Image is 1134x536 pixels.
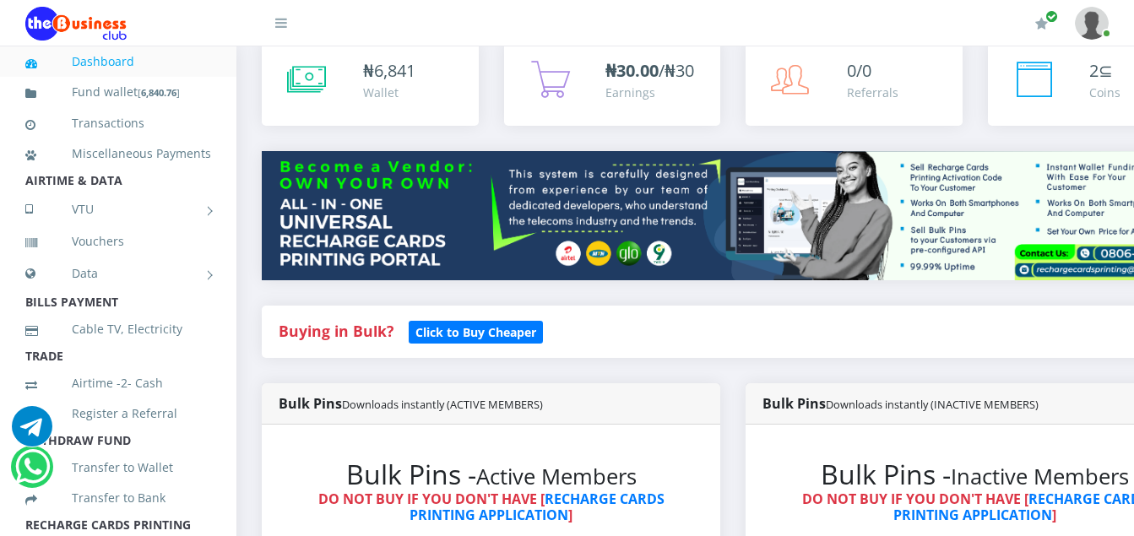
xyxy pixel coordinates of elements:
a: Transfer to Bank [25,479,211,517]
a: Transfer to Wallet [25,448,211,487]
a: Fund wallet[6,840.76] [25,73,211,112]
strong: Buying in Bulk? [279,321,393,341]
a: Register a Referral [25,394,211,433]
a: ₦6,841 Wallet [262,41,479,126]
span: Renew/Upgrade Subscription [1045,10,1058,23]
b: 6,840.76 [141,86,176,99]
a: Chat for support [12,419,52,447]
div: Wallet [363,84,415,101]
small: Inactive Members [951,462,1129,491]
small: Downloads instantly (ACTIVE MEMBERS) [342,397,543,412]
a: Cable TV, Electricity [25,310,211,349]
a: Dashboard [25,42,211,81]
small: Downloads instantly (INACTIVE MEMBERS) [826,397,1039,412]
strong: Bulk Pins [279,394,543,413]
a: ₦30.00/₦30 Earnings [504,41,721,126]
a: Miscellaneous Payments [25,134,211,173]
a: VTU [25,188,211,230]
div: ⊆ [1089,58,1120,84]
div: Referrals [847,84,898,101]
span: 0/0 [847,59,871,82]
span: /₦30 [605,59,694,82]
a: 0/0 Referrals [746,41,963,126]
img: Logo [25,7,127,41]
a: Click to Buy Cheaper [409,321,543,341]
a: Airtime -2- Cash [25,364,211,403]
div: Earnings [605,84,694,101]
div: Coins [1089,84,1120,101]
small: Active Members [476,462,637,491]
small: [ ] [138,86,180,99]
span: 2 [1089,59,1099,82]
strong: Bulk Pins [762,394,1039,413]
h2: Bulk Pins - [296,458,686,490]
div: ₦ [363,58,415,84]
span: 6,841 [374,59,415,82]
i: Renew/Upgrade Subscription [1035,17,1048,30]
b: Click to Buy Cheaper [415,324,536,340]
a: Data [25,252,211,295]
a: Vouchers [25,222,211,261]
img: User [1075,7,1109,40]
b: ₦30.00 [605,59,659,82]
a: Transactions [25,104,211,143]
a: Chat for support [15,459,50,487]
a: RECHARGE CARDS PRINTING APPLICATION [410,490,665,524]
strong: DO NOT BUY IF YOU DON'T HAVE [ ] [318,490,665,524]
